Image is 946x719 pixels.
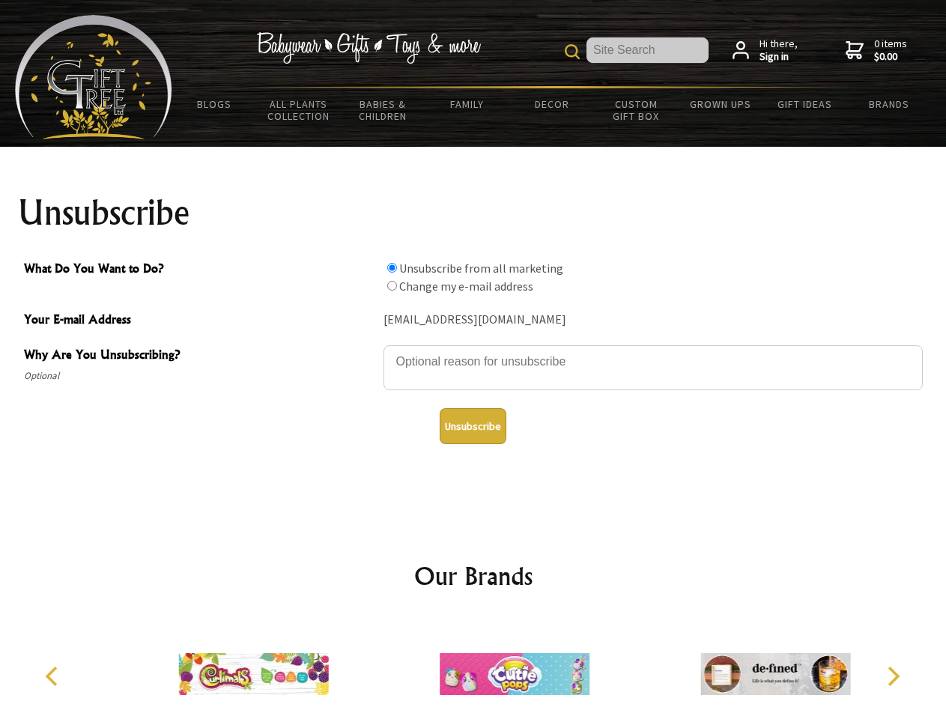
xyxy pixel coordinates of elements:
[256,32,481,64] img: Babywear - Gifts - Toys & more
[762,88,847,120] a: Gift Ideas
[678,88,762,120] a: Grown Ups
[759,37,798,64] span: Hi there,
[876,660,909,693] button: Next
[847,88,932,120] a: Brands
[565,44,580,59] img: product search
[759,50,798,64] strong: Sign in
[172,88,257,120] a: BLOGS
[874,37,907,64] span: 0 items
[383,309,923,332] div: [EMAIL_ADDRESS][DOMAIN_NAME]
[594,88,679,132] a: Custom Gift Box
[24,259,376,281] span: What Do You Want to Do?
[509,88,594,120] a: Decor
[440,408,506,444] button: Unsubscribe
[874,50,907,64] strong: $0.00
[425,88,510,120] a: Family
[387,263,397,273] input: What Do You Want to Do?
[30,558,917,594] h2: Our Brands
[24,367,376,385] span: Optional
[399,279,533,294] label: Change my e-mail address
[586,37,709,63] input: Site Search
[257,88,342,132] a: All Plants Collection
[37,660,70,693] button: Previous
[341,88,425,132] a: Babies & Children
[399,261,563,276] label: Unsubscribe from all marketing
[733,37,798,64] a: Hi there,Sign in
[383,345,923,390] textarea: Why Are You Unsubscribing?
[387,281,397,291] input: What Do You Want to Do?
[15,15,172,139] img: Babyware - Gifts - Toys and more...
[846,37,907,64] a: 0 items$0.00
[24,345,376,367] span: Why Are You Unsubscribing?
[18,195,929,231] h1: Unsubscribe
[24,310,376,332] span: Your E-mail Address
